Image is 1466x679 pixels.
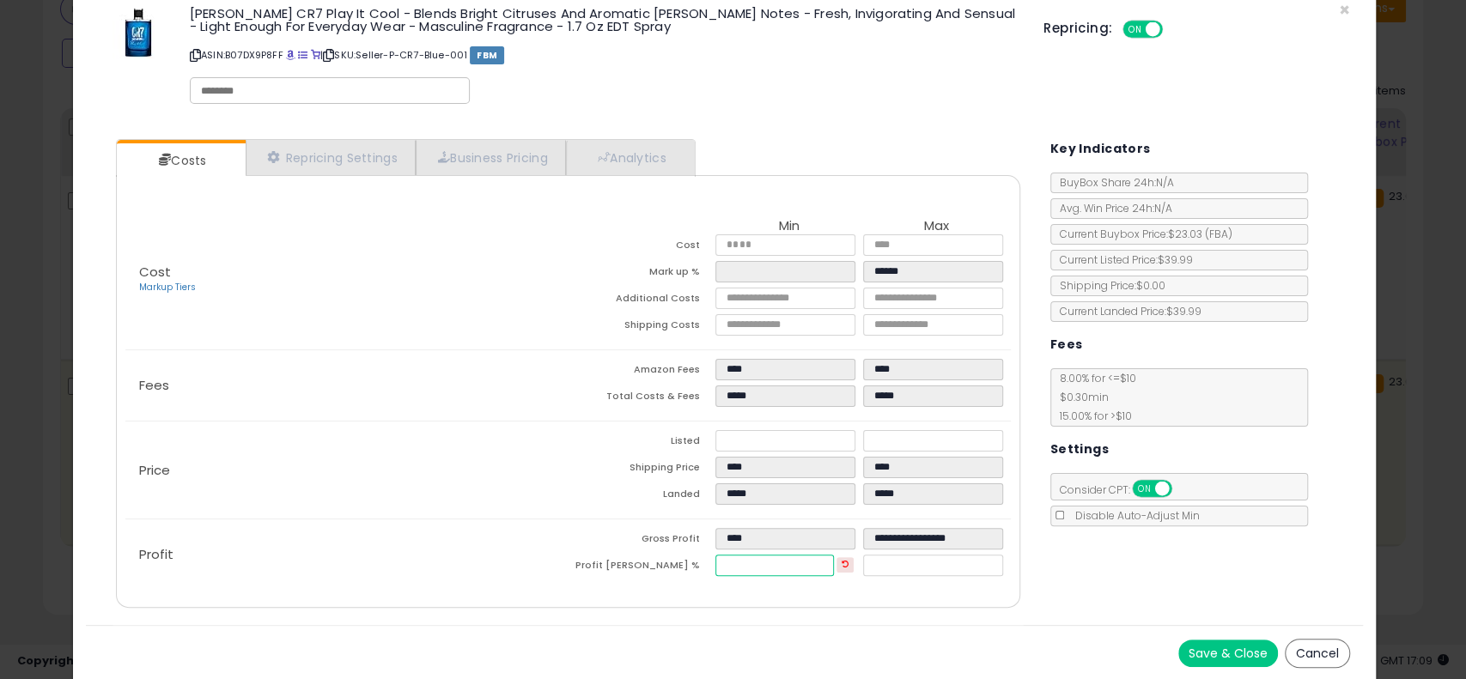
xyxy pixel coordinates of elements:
h5: Repricing: [1043,21,1112,35]
th: Min [715,219,863,234]
td: Landed [568,483,715,510]
p: Fees [125,379,568,392]
a: All offer listings [298,48,307,62]
span: 8.00 % for <= $10 [1051,371,1136,423]
span: ON [1124,22,1146,37]
td: Amazon Fees [568,359,715,385]
span: ( FBA ) [1205,227,1232,241]
td: Gross Profit [568,528,715,555]
td: Shipping Price [568,457,715,483]
td: Profit [PERSON_NAME] % [568,555,715,581]
span: Consider CPT: [1051,482,1195,497]
p: Profit [125,548,568,561]
button: Save & Close [1178,640,1278,667]
h5: Fees [1050,334,1083,355]
td: Total Costs & Fees [568,385,715,412]
a: Analytics [566,140,693,175]
span: Disable Auto-Adjust Min [1067,508,1200,523]
td: Cost [568,234,715,261]
td: Listed [568,430,715,457]
td: Additional Costs [568,288,715,314]
td: Mark up % [568,261,715,288]
span: $0.30 min [1051,390,1109,404]
span: 15.00 % for > $10 [1051,409,1132,423]
a: Your listing only [311,48,320,62]
span: FBM [470,46,504,64]
th: Max [863,219,1011,234]
span: OFF [1169,482,1196,496]
img: 41jTfAobfUL._SL60_.jpg [113,7,164,58]
p: ASIN: B07DX9P8FF | SKU: Seller-P-CR7-Blue-001 [190,41,1018,69]
span: Current Buybox Price: [1051,227,1232,241]
span: Current Listed Price: $39.99 [1051,252,1193,267]
a: BuyBox page [286,48,295,62]
h5: Settings [1050,439,1109,460]
a: Markup Tiers [139,281,196,294]
h5: Key Indicators [1050,138,1151,160]
a: Repricing Settings [246,140,416,175]
a: Business Pricing [416,140,566,175]
span: $23.03 [1168,227,1232,241]
td: Shipping Costs [568,314,715,341]
span: Shipping Price: $0.00 [1051,278,1165,293]
a: Costs [117,143,244,178]
span: Current Landed Price: $39.99 [1051,304,1201,318]
button: Cancel [1285,639,1350,668]
p: Cost [125,265,568,294]
span: BuyBox Share 24h: N/A [1051,175,1174,190]
h3: [PERSON_NAME] CR7 Play It Cool - Blends Bright Citruses And Aromatic [PERSON_NAME] Notes - Fresh,... [190,7,1018,33]
span: Avg. Win Price 24h: N/A [1051,201,1172,215]
p: Price [125,464,568,477]
span: OFF [1160,22,1188,37]
span: ON [1134,482,1155,496]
